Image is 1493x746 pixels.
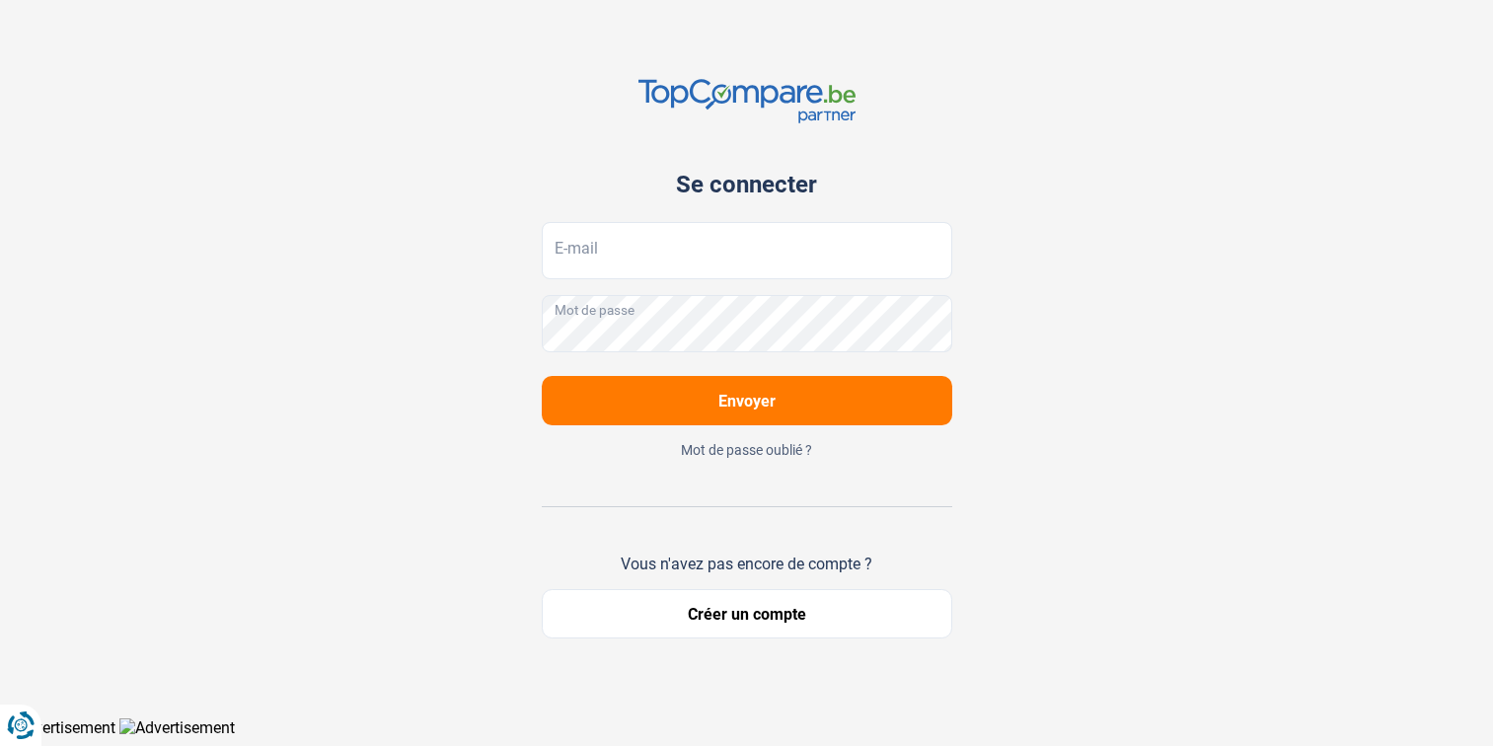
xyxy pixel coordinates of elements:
[542,589,952,638] button: Créer un compte
[542,555,952,573] div: Vous n'avez pas encore de compte ?
[542,441,952,459] button: Mot de passe oublié ?
[638,79,856,123] img: TopCompare.be
[542,376,952,425] button: Envoyer
[119,718,235,737] img: Advertisement
[718,392,776,410] span: Envoyer
[542,171,952,198] div: Se connecter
